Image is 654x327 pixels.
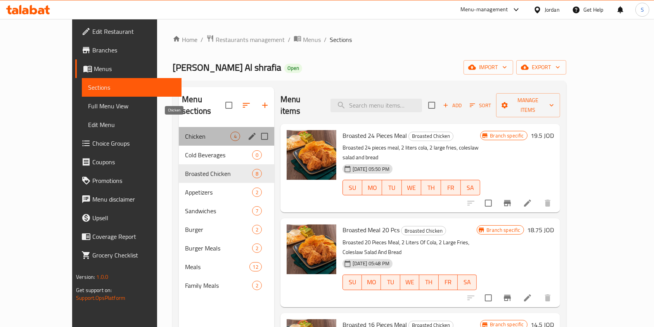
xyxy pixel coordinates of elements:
[253,207,261,215] span: 7
[343,275,362,290] button: SU
[280,94,321,117] h2: Menu items
[185,262,249,271] span: Meals
[92,195,175,204] span: Menu disclaimer
[470,101,491,110] span: Sort
[440,99,465,111] span: Add item
[523,198,532,208] a: Edit menu item
[343,238,477,257] p: Broasted 20 Pieces Meal, 2 Liters Of Cola, 2 Large Fries, Coleslaw Salad And Bread
[401,226,446,235] div: Broasted Chicken
[92,27,175,36] span: Edit Restaurant
[252,225,262,234] div: items
[444,182,458,193] span: FR
[346,277,359,288] span: SU
[173,59,281,76] span: [PERSON_NAME] Al shrafia
[330,99,422,112] input: search
[75,209,182,227] a: Upsell
[182,94,225,117] h2: Menu sections
[256,96,274,115] button: Add section
[483,226,523,234] span: Branch specific
[343,180,363,195] button: SU
[384,277,397,288] span: TU
[480,290,497,306] span: Select to update
[470,63,507,72] span: import
[92,139,175,148] span: Choice Groups
[538,289,557,307] button: delete
[82,78,182,97] a: Sections
[408,132,453,141] div: Broasted Chicken
[252,244,262,253] div: items
[216,35,285,44] span: Restaurants management
[185,225,252,234] div: Burger
[185,188,252,197] span: Appetizers
[442,277,455,288] span: FR
[458,275,477,290] button: SA
[330,35,352,44] span: Sections
[403,277,416,288] span: WE
[179,146,274,164] div: Cold Beverages0
[349,165,393,173] span: [DATE] 05:50 PM
[465,99,496,111] span: Sort items
[303,35,321,44] span: Menus
[464,182,478,193] span: SA
[523,63,560,72] span: export
[92,250,175,260] span: Grocery Checklist
[75,227,182,246] a: Coverage Report
[92,213,175,223] span: Upsell
[402,180,422,195] button: WE
[498,194,517,212] button: Branch-specific-item
[409,132,453,141] span: Broasted Chicken
[324,35,327,44] li: /
[440,99,465,111] button: Add
[538,194,557,212] button: delete
[545,5,560,14] div: Jordan
[75,134,182,153] a: Choice Groups
[252,188,262,197] div: items
[179,164,274,183] div: Broasted Chicken8
[381,275,400,290] button: TU
[92,176,175,185] span: Promotions
[439,275,458,290] button: FR
[179,276,274,295] div: Family Meals2
[441,180,461,195] button: FR
[92,45,175,55] span: Branches
[88,101,175,111] span: Full Menu View
[82,97,182,115] a: Full Menu View
[460,5,508,14] div: Menu-management
[365,277,378,288] span: MO
[75,59,182,78] a: Menus
[288,35,291,44] li: /
[487,132,527,139] span: Branch specific
[424,97,440,113] span: Select section
[92,232,175,241] span: Coverage Report
[221,97,237,113] span: Select all sections
[253,282,261,289] span: 2
[185,132,230,141] span: Chicken
[252,281,262,290] div: items
[421,180,441,195] button: TH
[185,281,252,290] div: Family Meals
[527,224,554,235] h6: 18.75 JOD
[179,257,274,276] div: Meals12
[480,195,497,211] span: Select to update
[252,169,262,178] div: items
[424,182,438,193] span: TH
[185,206,252,216] div: Sandwiches
[641,5,644,14] span: S
[185,150,252,160] div: Cold Beverages
[230,132,240,141] div: items
[287,224,336,274] img: Broasted Meal 20 Pcs
[179,239,274,257] div: Burger Meals2
[419,275,438,290] button: TH
[523,293,532,303] a: Edit menu item
[231,133,240,140] span: 4
[405,182,419,193] span: WE
[75,190,182,209] a: Menu disclaimer
[422,277,435,288] span: TH
[294,35,321,45] a: Menus
[253,245,261,252] span: 2
[185,169,252,178] span: Broasted Chicken
[468,99,493,111] button: Sort
[185,244,252,253] div: Burger Meals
